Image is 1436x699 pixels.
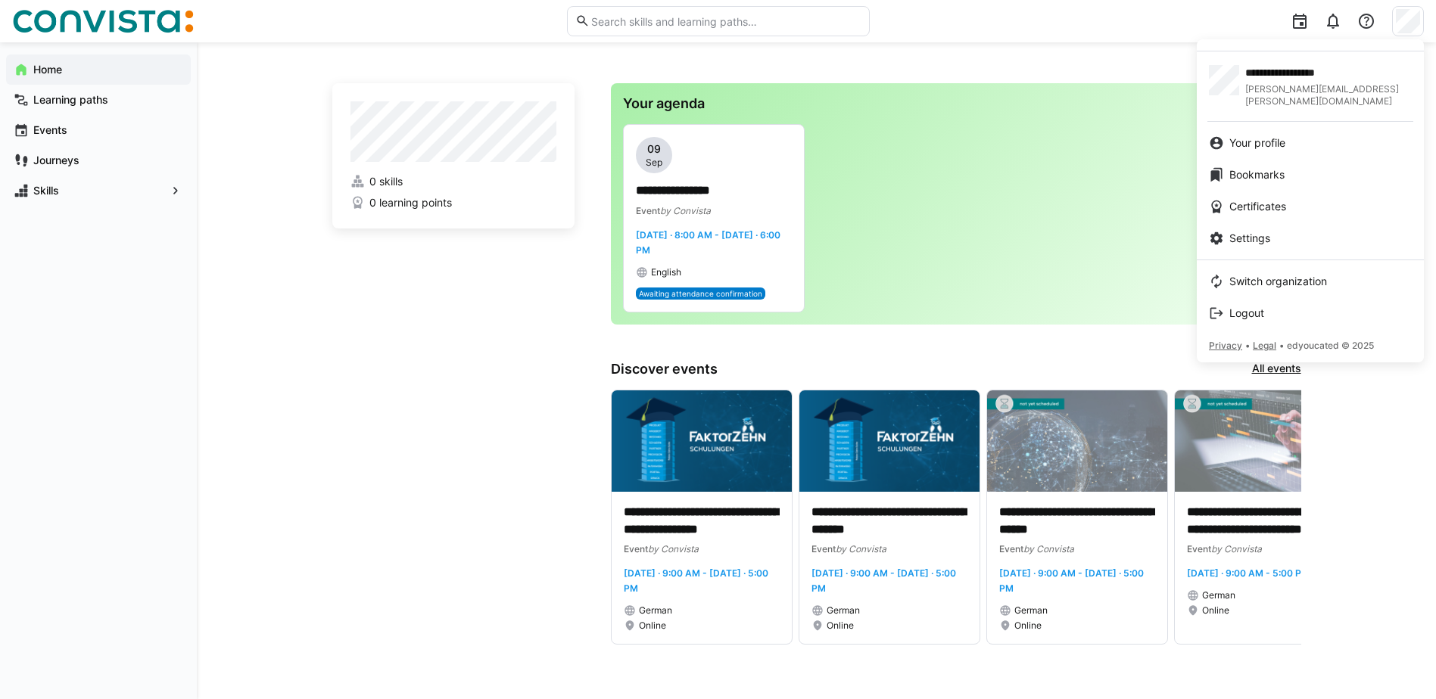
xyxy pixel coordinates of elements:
span: Switch organization [1229,274,1327,289]
span: Logout [1229,306,1264,321]
span: edyoucated © 2025 [1287,340,1374,351]
span: • [1279,340,1284,351]
span: Certificates [1229,199,1286,214]
span: • [1245,340,1250,351]
span: Privacy [1209,340,1242,351]
span: Settings [1229,231,1270,246]
span: Your profile [1229,135,1285,151]
span: Bookmarks [1229,167,1285,182]
span: Legal [1253,340,1276,351]
span: [PERSON_NAME][EMAIL_ADDRESS][PERSON_NAME][DOMAIN_NAME] [1245,83,1412,107]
